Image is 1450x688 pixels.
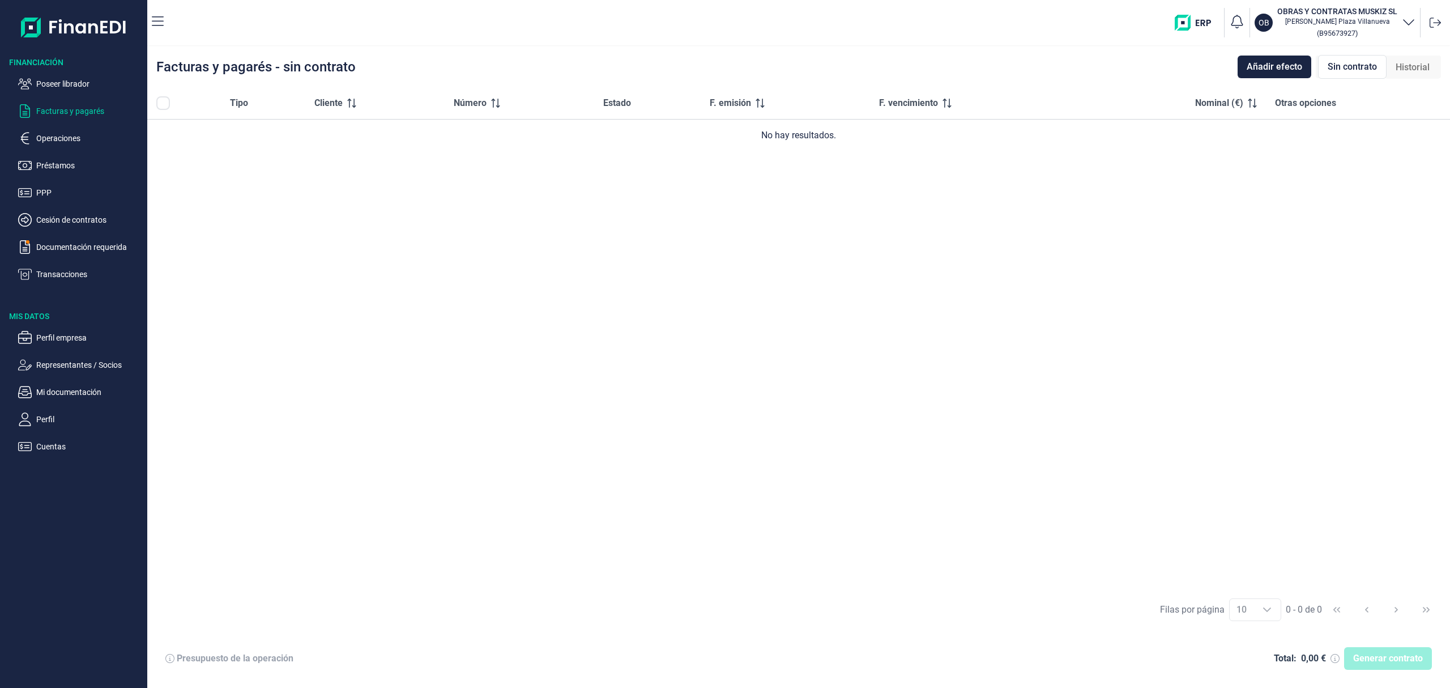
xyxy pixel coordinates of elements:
[1160,603,1225,617] div: Filas por página
[36,440,143,453] p: Cuentas
[21,9,127,45] img: Logo de aplicación
[18,440,143,453] button: Cuentas
[18,331,143,345] button: Perfil empresa
[454,96,487,110] span: Número
[1277,17,1397,26] p: [PERSON_NAME] Plaza Villanueva
[18,131,143,145] button: Operaciones
[1323,596,1350,623] button: First Page
[1328,60,1377,74] span: Sin contrato
[18,385,143,399] button: Mi documentación
[36,77,143,91] p: Poseer librador
[36,104,143,118] p: Facturas y pagarés
[36,213,143,227] p: Cesión de contratos
[1238,56,1311,78] button: Añadir efecto
[230,96,248,110] span: Tipo
[1353,596,1380,623] button: Previous Page
[1253,599,1281,621] div: Choose
[1387,56,1439,79] div: Historial
[18,358,143,372] button: Representantes / Socios
[18,77,143,91] button: Poseer librador
[1274,653,1297,664] div: Total:
[879,96,938,110] span: F. vencimiento
[18,267,143,281] button: Transacciones
[36,385,143,399] p: Mi documentación
[1259,17,1269,28] p: OB
[1383,596,1410,623] button: Next Page
[177,653,293,664] div: Presupuesto de la operación
[1247,60,1302,74] span: Añadir efecto
[36,186,143,199] p: PPP
[156,129,1441,142] div: No hay resultados.
[1396,61,1430,74] span: Historial
[36,331,143,345] p: Perfil empresa
[18,413,143,426] button: Perfil
[36,131,143,145] p: Operaciones
[1175,15,1219,31] img: erp
[1195,96,1243,110] span: Nominal (€)
[1301,653,1326,664] div: 0,00 €
[1318,55,1387,79] div: Sin contrato
[36,159,143,172] p: Préstamos
[710,96,751,110] span: F. emisión
[156,96,170,110] div: All items unselected
[18,159,143,172] button: Préstamos
[36,413,143,426] p: Perfil
[1413,596,1440,623] button: Last Page
[1255,6,1415,40] button: OBOBRAS Y CONTRATAS MUSKIZ SL[PERSON_NAME] Plaza Villanueva(B95673927)
[18,104,143,118] button: Facturas y pagarés
[36,267,143,281] p: Transacciones
[18,240,143,254] button: Documentación requerida
[18,213,143,227] button: Cesión de contratos
[314,96,343,110] span: Cliente
[18,186,143,199] button: PPP
[1317,29,1358,37] small: Copiar cif
[1277,6,1397,17] h3: OBRAS Y CONTRATAS MUSKIZ SL
[1286,605,1322,614] span: 0 - 0 de 0
[603,96,631,110] span: Estado
[1275,96,1336,110] span: Otras opciones
[156,60,356,74] div: Facturas y pagarés - sin contrato
[36,358,143,372] p: Representantes / Socios
[36,240,143,254] p: Documentación requerida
